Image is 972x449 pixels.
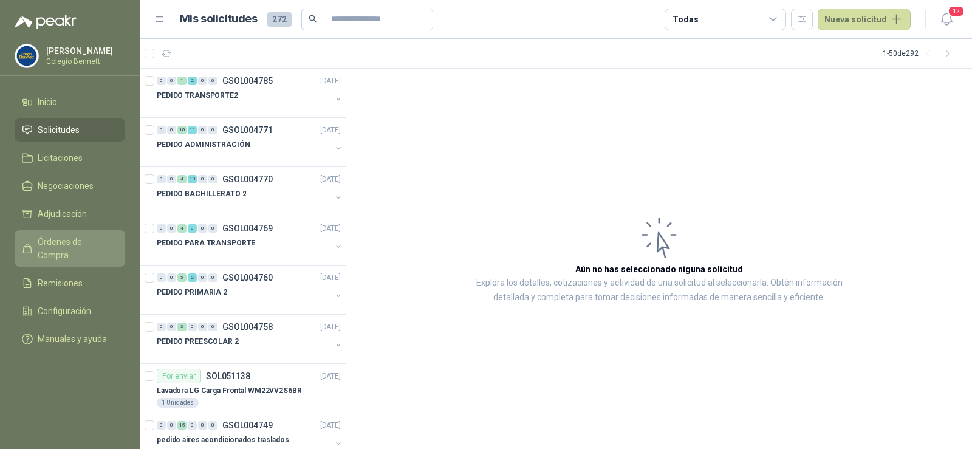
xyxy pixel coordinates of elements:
div: 0 [198,421,207,430]
div: 0 [198,323,207,331]
div: 1 Unidades [157,398,199,408]
p: PEDIDO ADMINISTRACIÓN [157,139,250,151]
div: 0 [157,175,166,183]
p: GSOL004760 [222,273,273,282]
p: GSOL004770 [222,175,273,183]
p: Explora los detalles, cotizaciones y actividad de una solicitud al seleccionarla. Obtén informaci... [468,276,850,305]
div: 1 [177,77,187,85]
a: Manuales y ayuda [15,327,125,351]
a: Configuración [15,300,125,323]
a: Licitaciones [15,146,125,170]
p: [DATE] [320,125,341,136]
div: 15 [177,421,187,430]
p: [PERSON_NAME] [46,47,122,55]
a: 0 0 5 2 0 0 GSOL004760[DATE] PEDIDO PRIMARIA 2 [157,270,343,309]
div: Por enviar [157,369,201,383]
a: Por enviarSOL051138[DATE] Lavadora LG Carga Frontal WM22VV2S6BR1 Unidades [140,364,346,413]
a: Remisiones [15,272,125,295]
div: 0 [208,77,217,85]
div: 0 [208,323,217,331]
div: 0 [167,421,176,430]
div: 0 [208,421,217,430]
div: 4 [177,175,187,183]
span: Manuales y ayuda [38,332,107,346]
p: [DATE] [320,75,341,87]
a: Solicitudes [15,118,125,142]
div: 0 [157,323,166,331]
div: 11 [188,126,197,134]
p: PEDIDO PREESCOLAR 2 [157,336,239,348]
p: GSOL004749 [222,421,273,430]
div: 0 [167,224,176,233]
span: Adjudicación [38,207,87,221]
p: PEDIDO TRANSPORTE2 [157,90,238,101]
img: Company Logo [15,44,38,67]
div: 2 [188,77,197,85]
div: 0 [167,175,176,183]
div: 0 [198,273,207,282]
div: 10 [177,126,187,134]
div: Todas [673,13,698,26]
span: 12 [948,5,965,17]
div: 0 [208,273,217,282]
span: Configuración [38,304,91,318]
span: Remisiones [38,276,83,290]
p: [DATE] [320,321,341,333]
a: Órdenes de Compra [15,230,125,267]
p: GSOL004758 [222,323,273,331]
div: 0 [188,421,197,430]
span: 272 [267,12,292,27]
button: 12 [936,9,957,30]
a: 0 0 4 3 0 0 GSOL004769[DATE] PEDIDO PARA TRANSPORTE [157,221,343,260]
div: 0 [157,126,166,134]
a: Inicio [15,91,125,114]
p: GSOL004769 [222,224,273,233]
a: Negociaciones [15,174,125,197]
div: 0 [198,224,207,233]
div: 0 [188,323,197,331]
p: SOL051138 [206,372,250,380]
div: 0 [157,77,166,85]
p: pedido aires acondicionados traslados [157,434,289,446]
p: Lavadora LG Carga Frontal WM22VV2S6BR [157,385,302,397]
div: 0 [157,273,166,282]
p: GSOL004785 [222,77,273,85]
p: [DATE] [320,174,341,185]
div: 3 [177,323,187,331]
div: 0 [167,126,176,134]
div: 0 [157,421,166,430]
a: 0 0 3 0 0 0 GSOL004758[DATE] PEDIDO PREESCOLAR 2 [157,320,343,358]
a: 0 0 1 2 0 0 GSOL004785[DATE] PEDIDO TRANSPORTE2 [157,74,343,112]
div: 10 [188,175,197,183]
div: 0 [167,77,176,85]
p: PEDIDO PARA TRANSPORTE [157,238,255,249]
div: 4 [177,224,187,233]
div: 0 [208,224,217,233]
h3: Aún no has seleccionado niguna solicitud [575,262,743,276]
p: [DATE] [320,223,341,235]
div: 0 [198,126,207,134]
span: Órdenes de Compra [38,235,114,262]
p: PEDIDO PRIMARIA 2 [157,287,227,298]
div: 0 [198,175,207,183]
span: search [309,15,317,23]
a: Adjudicación [15,202,125,225]
p: GSOL004771 [222,126,273,134]
div: 0 [208,126,217,134]
img: Logo peakr [15,15,77,29]
p: PEDIDO BACHILLERATO 2 [157,188,246,200]
div: 0 [198,77,207,85]
span: Inicio [38,95,57,109]
p: [DATE] [320,420,341,431]
p: [DATE] [320,272,341,284]
h1: Mis solicitudes [180,10,258,28]
div: 0 [167,323,176,331]
span: Solicitudes [38,123,80,137]
div: 2 [188,273,197,282]
div: 0 [208,175,217,183]
p: [DATE] [320,371,341,382]
div: 1 - 50 de 292 [883,44,957,63]
a: 0 0 4 10 0 0 GSOL004770[DATE] PEDIDO BACHILLERATO 2 [157,172,343,211]
div: 3 [188,224,197,233]
div: 0 [157,224,166,233]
